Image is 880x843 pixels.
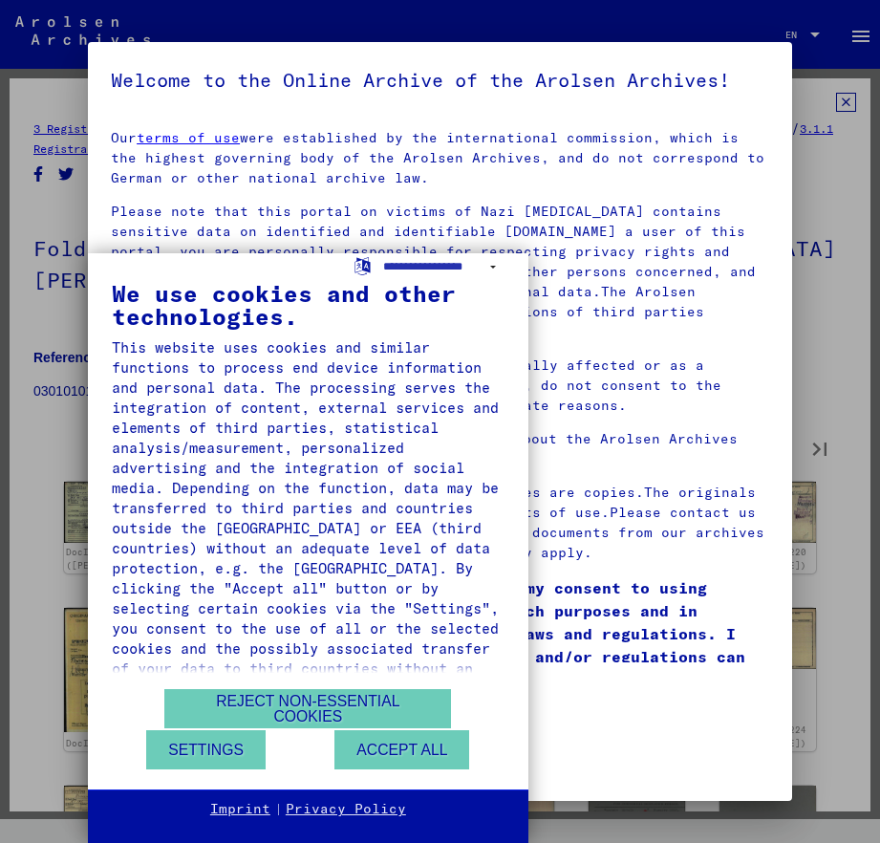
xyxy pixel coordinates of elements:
button: Settings [146,730,266,769]
div: We use cookies and other technologies. [112,282,504,328]
button: Reject non-essential cookies [164,689,451,728]
a: Imprint [210,800,270,819]
div: This website uses cookies and similar functions to process end device information and personal da... [112,337,504,699]
a: Privacy Policy [286,800,406,819]
button: Accept all [334,730,469,769]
